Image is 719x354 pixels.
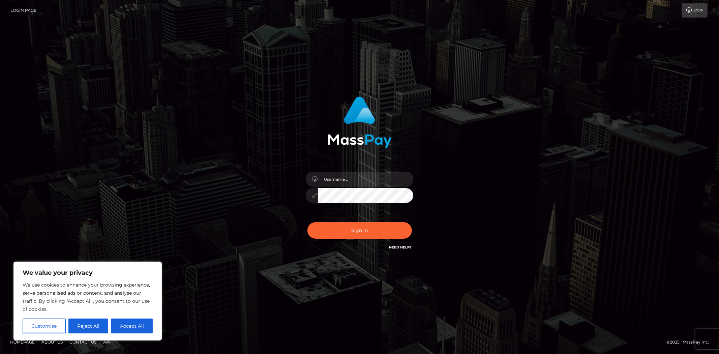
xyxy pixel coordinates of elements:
[13,262,162,341] div: We value your privacy
[328,96,392,148] img: MassPay Login
[23,319,66,333] button: Customise
[666,338,714,346] div: © 2025 , MassPay Inc.
[682,3,708,18] a: Login
[100,337,113,347] a: API
[23,281,153,313] p: We use cookies to enhance your browsing experience, serve personalised ads or content, and analys...
[67,337,99,347] a: Contact Us
[7,337,37,347] a: Homepage
[389,245,412,249] a: Need Help?
[68,319,109,333] button: Reject All
[307,222,412,239] button: Sign in
[111,319,153,333] button: Accept All
[23,269,153,277] p: We value your privacy
[318,172,414,187] input: Username...
[39,337,65,347] a: About Us
[10,3,36,18] a: Login Page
